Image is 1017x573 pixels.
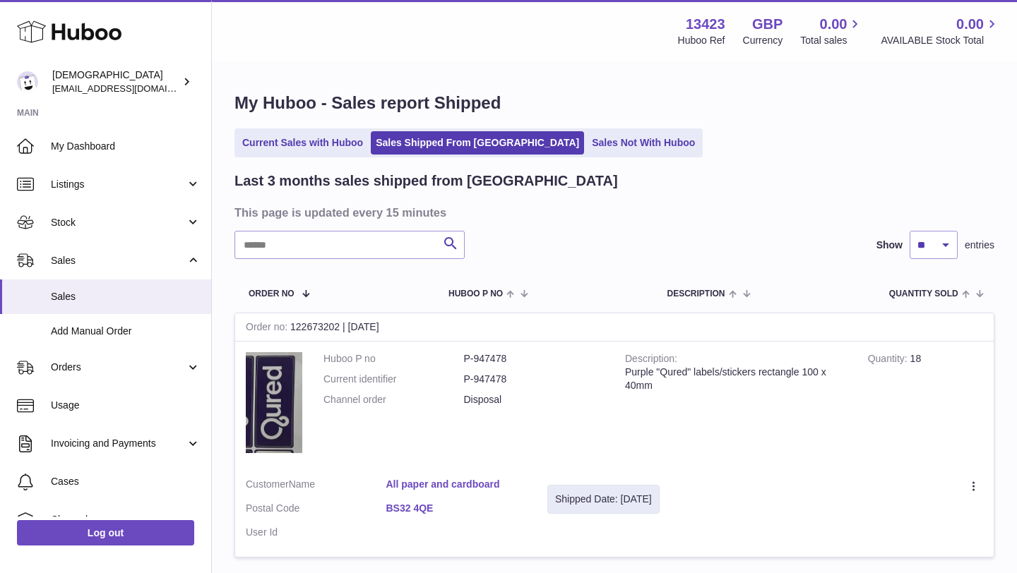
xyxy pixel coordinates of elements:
[234,205,991,220] h3: This page is updated every 15 minutes
[234,171,618,191] h2: Last 3 months sales shipped from [GEOGRAPHIC_DATA]
[881,34,1000,47] span: AVAILABLE Stock Total
[51,140,201,153] span: My Dashboard
[51,325,201,338] span: Add Manual Order
[876,239,903,252] label: Show
[625,366,847,392] div: Purple "Qured" labels/stickers rectangle 100 x 40mm
[51,216,186,229] span: Stock
[956,15,984,34] span: 0.00
[464,352,605,366] dd: P-947478
[51,399,201,412] span: Usage
[323,393,464,406] dt: Channel order
[51,290,201,303] span: Sales
[889,289,958,298] span: Quantity Sold
[246,502,386,519] dt: Postal Code
[17,520,194,545] a: Log out
[237,131,368,155] a: Current Sales with Huboo
[448,289,503,298] span: Huboo P no
[587,131,700,155] a: Sales Not With Huboo
[246,352,302,453] img: 1707603149.png
[17,71,38,92] img: olgazyuz@outlook.com
[234,92,994,114] h1: My Huboo - Sales report Shipped
[464,393,605,406] dd: Disposal
[246,478,386,495] dt: Name
[800,34,863,47] span: Total sales
[323,373,464,386] dt: Current identifier
[686,15,725,34] strong: 13423
[371,131,584,155] a: Sales Shipped From [GEOGRAPHIC_DATA]
[246,321,290,336] strong: Order no
[678,34,725,47] div: Huboo Ref
[51,513,201,526] span: Channels
[386,478,527,491] a: All paper and cardboard
[386,502,527,515] a: BS32 4QE
[51,437,186,450] span: Invoicing and Payments
[667,289,725,298] span: Description
[249,289,295,298] span: Order No
[51,475,201,488] span: Cases
[800,15,863,47] a: 0.00 Total sales
[51,254,186,267] span: Sales
[464,373,605,386] dd: P-947478
[820,15,847,34] span: 0.00
[323,352,464,366] dt: Huboo P no
[868,353,910,368] strong: Quantity
[881,15,1000,47] a: 0.00 AVAILABLE Stock Total
[743,34,783,47] div: Currency
[246,478,289,490] span: Customer
[857,342,994,467] td: 18
[51,178,186,191] span: Listings
[625,353,677,368] strong: Description
[52,68,179,95] div: [DEMOGRAPHIC_DATA]
[51,361,186,374] span: Orders
[752,15,783,34] strong: GBP
[235,313,994,342] div: 122673202 | [DATE]
[555,493,652,506] div: Shipped Date: [DATE]
[246,526,386,539] dt: User Id
[965,239,994,252] span: entries
[52,83,208,94] span: [EMAIL_ADDRESS][DOMAIN_NAME]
